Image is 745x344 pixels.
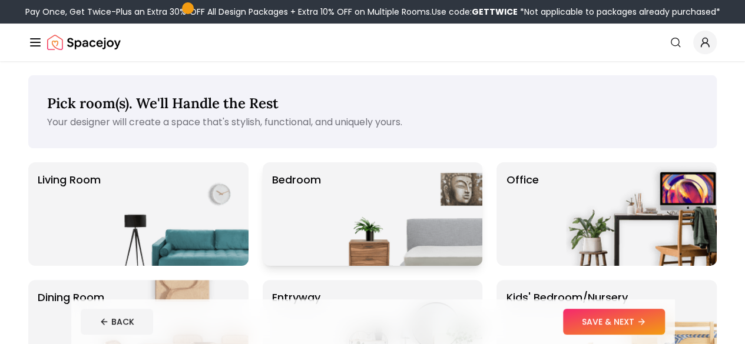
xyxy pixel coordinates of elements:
[38,172,101,256] p: Living Room
[566,162,717,266] img: Office
[332,162,482,266] img: Bedroom
[28,24,717,61] nav: Global
[98,162,249,266] img: Living Room
[472,6,518,18] b: GETTWICE
[432,6,518,18] span: Use code:
[47,115,698,129] p: Your designer will create a space that's stylish, functional, and uniquely yours.
[518,6,720,18] span: *Not applicable to packages already purchased*
[47,31,121,54] a: Spacejoy
[81,309,153,335] button: BACK
[25,6,720,18] div: Pay Once, Get Twice-Plus an Extra 30% OFF All Design Packages + Extra 10% OFF on Multiple Rooms.
[47,31,121,54] img: Spacejoy Logo
[563,309,665,335] button: SAVE & NEXT
[272,172,321,256] p: Bedroom
[47,94,279,112] span: Pick room(s). We'll Handle the Rest
[506,172,538,256] p: Office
